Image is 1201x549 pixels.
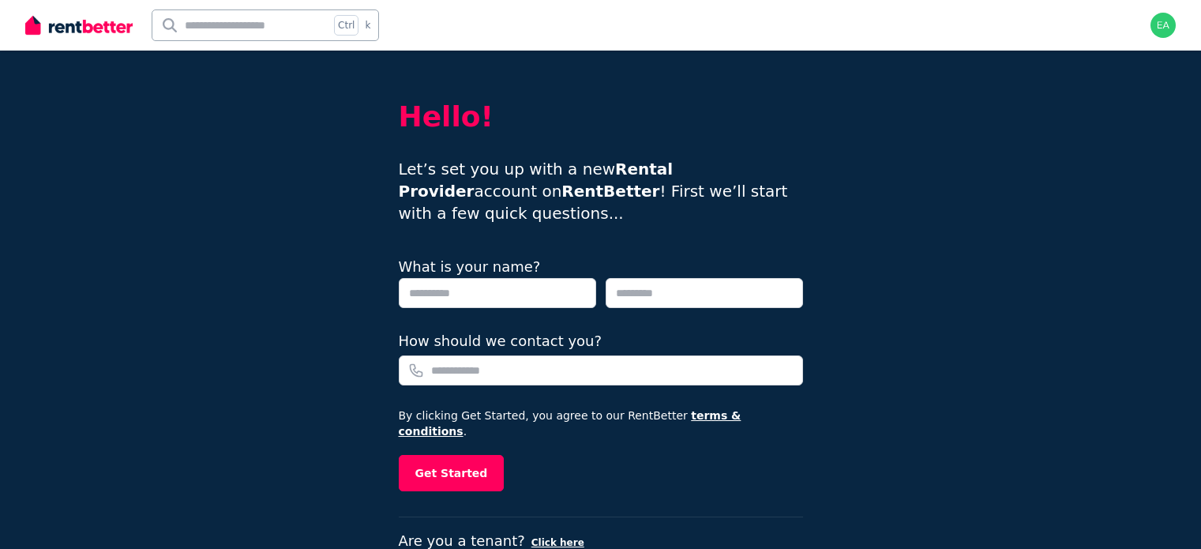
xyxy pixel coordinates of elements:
[561,182,659,201] strong: RentBetter
[399,160,788,223] span: Let’s set you up with a new account on ! First we’ll start with a few quick questions...
[365,19,370,32] span: k
[1150,13,1176,38] img: earl@rentbetter.com.au
[399,408,803,439] p: By clicking Get Started, you agree to our RentBetter .
[399,330,602,352] label: How should we contact you?
[25,13,133,37] img: RentBetter
[399,101,803,133] h2: Hello!
[399,455,505,491] button: Get Started
[399,258,541,275] label: What is your name?
[334,15,358,36] span: Ctrl
[531,536,584,549] button: Click here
